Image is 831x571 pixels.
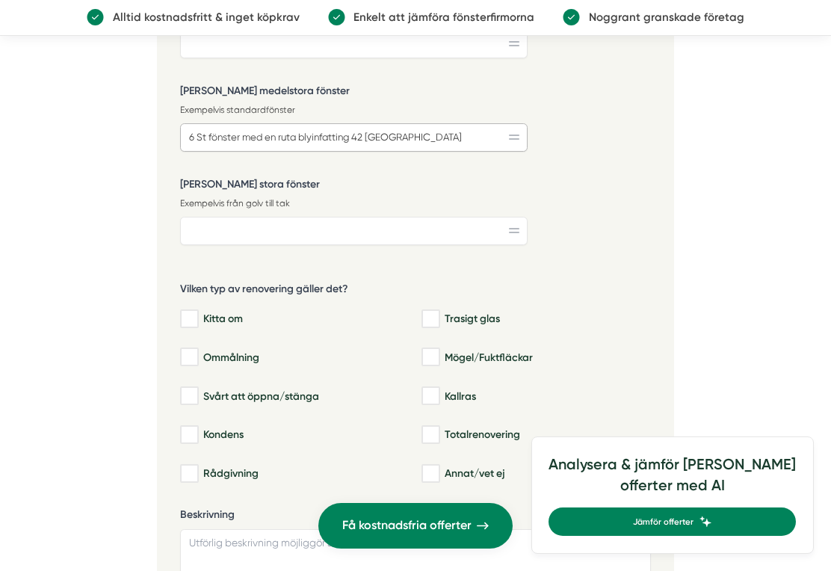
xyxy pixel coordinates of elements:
input: Ommålning [180,350,197,365]
h4: Analysera & jämför [PERSON_NAME] offerter med AI [549,454,796,507]
a: Jämför offerter [549,507,796,536]
p: Alltid kostnadsfritt & inget köpkrav [104,8,299,26]
label: [PERSON_NAME] stora fönster [180,177,528,196]
h5: Vilken typ av renovering gäller det? [180,282,348,300]
input: Kitta om [180,312,197,327]
input: Kallras [421,389,439,404]
label: Beskrivning [180,507,652,526]
span: Få kostnadsfria offerter [342,516,472,535]
input: Svårt att öppna/stänga [180,389,197,404]
span: Jämför offerter [633,515,693,528]
p: Exempelvis standardfönster [180,103,528,117]
input: Trasigt glas [421,312,439,327]
input: Kondens [180,428,197,442]
p: Noggrant granskade företag [580,8,744,26]
p: Enkelt att jämföra fönsterfirmorna [345,8,534,26]
input: Rådgivning [180,466,197,481]
p: Exempelvis från golv till tak [180,197,528,211]
input: Mögel/Fuktfläckar [421,350,439,365]
label: [PERSON_NAME] medelstora fönster [180,84,528,102]
input: Totalrenovering [421,428,439,442]
input: Annat/vet ej [421,466,439,481]
a: Få kostnadsfria offerter [318,503,513,549]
